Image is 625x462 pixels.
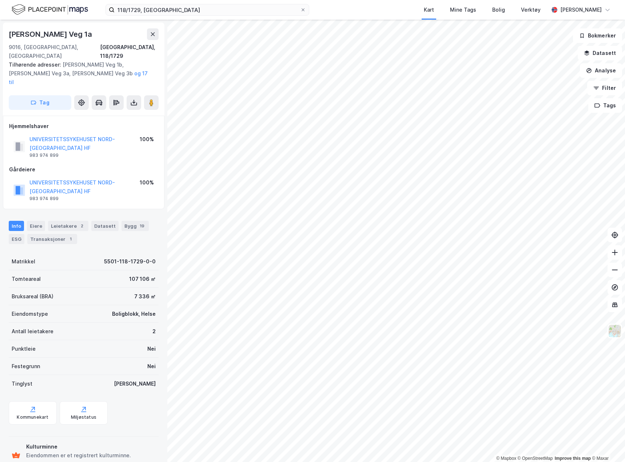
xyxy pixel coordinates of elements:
input: Søk på adresse, matrikkel, gårdeiere, leietakere eller personer [115,4,300,15]
a: Mapbox [496,456,516,461]
div: Nei [147,362,156,371]
div: 5501-118-1729-0-0 [104,257,156,266]
div: Transaksjoner [27,234,77,244]
div: 100% [140,135,154,144]
div: Info [9,221,24,231]
div: Miljøstatus [71,414,96,420]
div: Bruksareal (BRA) [12,292,53,301]
button: Filter [587,81,622,95]
div: 2 [78,222,85,230]
div: Antall leietakere [12,327,53,336]
div: Kart [424,5,434,14]
div: Bolig [492,5,505,14]
div: Datasett [91,221,119,231]
div: 1 [67,235,74,243]
div: Kulturminne [26,442,156,451]
div: Kommunekart [17,414,48,420]
div: 9016, [GEOGRAPHIC_DATA], [GEOGRAPHIC_DATA] [9,43,100,60]
div: 100% [140,178,154,187]
div: Nei [147,344,156,353]
div: Boligblokk, Helse [112,310,156,318]
div: Gårdeiere [9,165,158,174]
div: 7 336 ㎡ [134,292,156,301]
div: [PERSON_NAME] [114,379,156,388]
img: logo.f888ab2527a4732fd821a326f86c7f29.svg [12,3,88,16]
button: Analyse [580,63,622,78]
div: Festegrunn [12,362,40,371]
button: Tag [9,95,71,110]
a: Improve this map [555,456,591,461]
div: Kontrollprogram for chat [589,427,625,462]
img: Z [608,324,622,338]
div: Bygg [122,221,149,231]
div: 19 [138,222,146,230]
div: Tinglyst [12,379,32,388]
div: 983 974 899 [29,152,59,158]
div: Tomteareal [12,275,41,283]
div: [PERSON_NAME] Veg 1b, [PERSON_NAME] Veg 3a, [PERSON_NAME] Veg 3b [9,60,153,87]
div: Leietakere [48,221,88,231]
div: Punktleie [12,344,36,353]
button: Tags [588,98,622,113]
div: Mine Tags [450,5,476,14]
div: [GEOGRAPHIC_DATA], 118/1729 [100,43,159,60]
div: 2 [152,327,156,336]
div: [PERSON_NAME] Veg 1a [9,28,93,40]
div: ESG [9,234,24,244]
button: Bokmerker [573,28,622,43]
div: Hjemmelshaver [9,122,158,131]
div: 983 974 899 [29,196,59,202]
div: Eiere [27,221,45,231]
span: Tilhørende adresser: [9,61,63,68]
div: Matrikkel [12,257,35,266]
div: 107 106 ㎡ [129,275,156,283]
div: Verktøy [521,5,541,14]
button: Datasett [578,46,622,60]
iframe: Chat Widget [589,427,625,462]
a: OpenStreetMap [518,456,553,461]
div: [PERSON_NAME] [560,5,602,14]
div: Eiendomstype [12,310,48,318]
